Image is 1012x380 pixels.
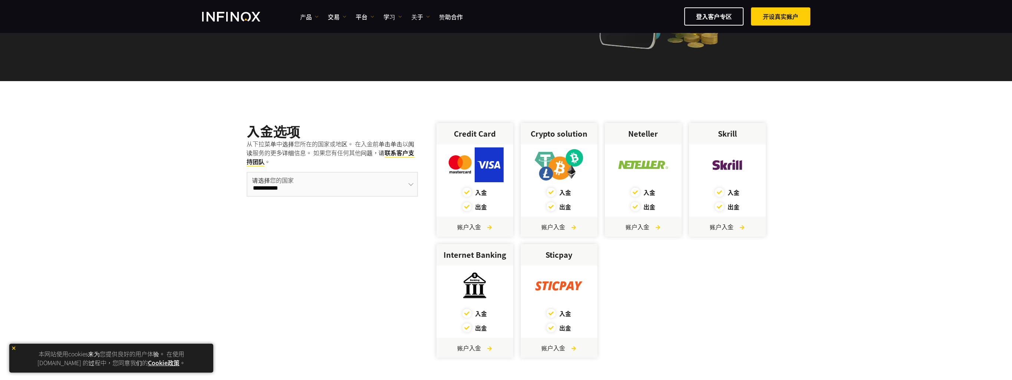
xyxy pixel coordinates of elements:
img: neteller.webp [614,147,672,182]
strong: Internet Banking [444,249,506,260]
a: 开设真实账户 [751,7,810,26]
a: 登入客户专区 [684,7,744,26]
p: 从下拉菜单中选择您所在的国家或地区。 在入金前单击单击以阅读服务的更多详细信息。 如果您有任何其他问题，请 。 [247,139,418,166]
font: 学习 [383,12,395,21]
div: 出金 [521,202,597,211]
div: 入金 [521,188,597,197]
div: 入金 [689,188,766,197]
div: 入金 [605,188,682,197]
img: internet_banking.webp [446,269,504,303]
a: 账户入金 [541,222,576,231]
div: 出金 [436,202,513,211]
div: 入金 [521,309,597,318]
font: 产品 [300,12,312,21]
a: 账户入金 [541,343,576,352]
a: 学习 [383,12,402,21]
strong: Crypto solution [531,128,587,139]
a: 赞助合作 [439,12,463,21]
a: Cookie政策 [148,358,179,367]
strong: Neteller [628,128,658,139]
font: 交易 [328,12,340,21]
a: 平台 [356,12,374,21]
a: 交易 [328,12,346,21]
div: 出金 [605,202,682,211]
a: 联系客户支持团队 [247,148,414,166]
img: credit_card.webp [446,147,504,182]
div: 出金 [436,323,513,332]
a: 账户入金 [626,222,660,231]
div: 出金 [521,323,597,332]
font: 关于 [411,12,423,21]
a: 关于 [411,12,430,21]
div: 入金 [436,188,513,197]
strong: 入金选项 [247,121,300,140]
strong: Sticpay [545,249,572,260]
strong: Credit Card [454,128,496,139]
a: INFINOX Logo [202,12,278,21]
img: yellow close icon [11,346,16,351]
font: 开设真实账户 [763,12,798,21]
div: 出金 [689,202,766,211]
a: 账户入金 [457,343,492,352]
img: skrill.webp [698,147,756,182]
strong: Skrill [718,128,737,139]
div: 入金 [436,309,513,318]
font: 本网站使用cookies来为您提供良好的用户体验。 在使用 [DOMAIN_NAME] 的过程中，您同意我们的 。 [37,349,185,367]
a: 账户入金 [710,222,745,231]
a: 账户入金 [457,222,492,231]
a: 产品 [300,12,319,21]
img: sticpay.webp [530,269,588,303]
img: crypto_solution.webp [530,147,588,182]
font: 平台 [356,12,367,21]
